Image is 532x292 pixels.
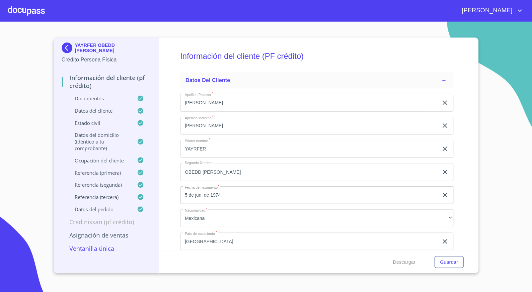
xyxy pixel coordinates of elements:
[62,231,151,239] p: Asignación de Ventas
[180,43,454,70] h5: Información del cliente (PF crédito)
[62,95,137,102] p: Documentos
[62,169,137,176] p: Referencia (primera)
[75,43,151,53] p: YAYRFER OBEDD [PERSON_NAME]
[441,122,449,130] button: clear input
[62,43,75,53] img: Docupass spot blue
[457,5,524,16] button: account of current user
[62,157,137,164] p: Ocupación del Cliente
[62,107,137,114] p: Datos del cliente
[435,256,463,268] button: Guardar
[180,72,454,88] div: Datos del cliente
[180,209,454,227] div: Mexicana
[62,244,151,252] p: Ventanilla única
[457,5,516,16] span: [PERSON_NAME]
[186,77,230,83] span: Datos del cliente
[393,258,416,266] span: Descargar
[441,238,449,245] button: clear input
[441,99,449,107] button: clear input
[62,74,151,90] p: Información del cliente (PF crédito)
[62,56,151,64] p: Crédito Persona Física
[62,132,137,151] p: Datos del domicilio (idéntico a tu comprobante)
[62,43,151,56] div: YAYRFER OBEDD [PERSON_NAME]
[62,194,137,200] p: Referencia (tercera)
[441,145,449,153] button: clear input
[441,168,449,176] button: clear input
[390,256,418,268] button: Descargar
[62,206,137,213] p: Datos del pedido
[62,218,151,226] p: Credinissan (PF crédito)
[62,181,137,188] p: Referencia (segunda)
[440,258,458,266] span: Guardar
[62,120,137,126] p: Estado Civil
